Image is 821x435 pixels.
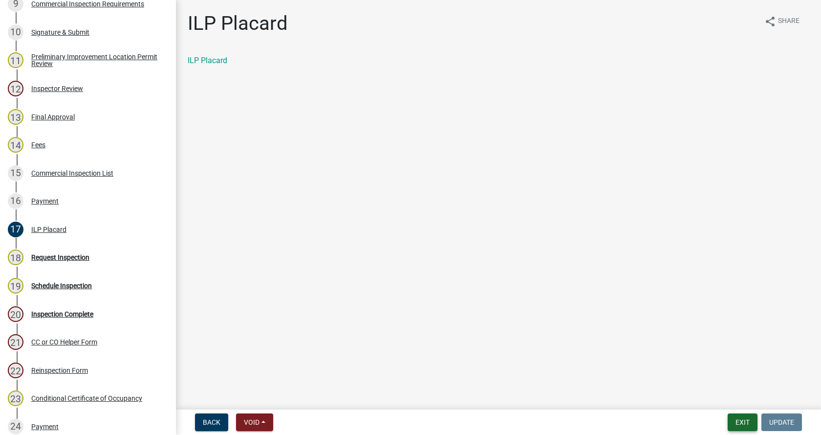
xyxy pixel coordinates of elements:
[8,193,23,209] div: 16
[236,413,273,431] button: Void
[8,278,23,294] div: 19
[188,56,227,65] a: ILP Placard
[769,418,794,426] span: Update
[8,390,23,406] div: 23
[31,170,113,177] div: Commercial Inspection List
[8,250,23,265] div: 18
[756,12,807,31] button: shareShare
[8,137,23,153] div: 14
[31,311,93,318] div: Inspection Complete
[31,282,92,289] div: Schedule Inspection
[31,395,142,402] div: Conditional Certificate of Occupancy
[728,413,757,431] button: Exit
[31,367,88,374] div: Reinspection Form
[244,418,259,426] span: Void
[31,0,144,7] div: Commercial Inspection Requirements
[31,254,89,261] div: Request Inspection
[8,165,23,181] div: 15
[188,12,288,35] h1: ILP Placard
[8,363,23,378] div: 22
[8,52,23,68] div: 11
[8,81,23,96] div: 12
[8,109,23,125] div: 13
[31,141,45,148] div: Fees
[778,16,799,27] span: Share
[8,334,23,350] div: 21
[31,339,97,345] div: CC or CO Helper Form
[31,198,59,205] div: Payment
[8,419,23,435] div: 24
[31,53,160,67] div: Preliminary Improvement Location Permit Review
[31,114,75,120] div: Final Approval
[8,222,23,237] div: 17
[31,226,66,233] div: ILP Placard
[8,24,23,40] div: 10
[764,16,776,27] i: share
[203,418,220,426] span: Back
[761,413,802,431] button: Update
[31,29,89,36] div: Signature & Submit
[31,85,83,92] div: Inspector Review
[195,413,228,431] button: Back
[8,306,23,322] div: 20
[31,423,59,430] div: Payment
